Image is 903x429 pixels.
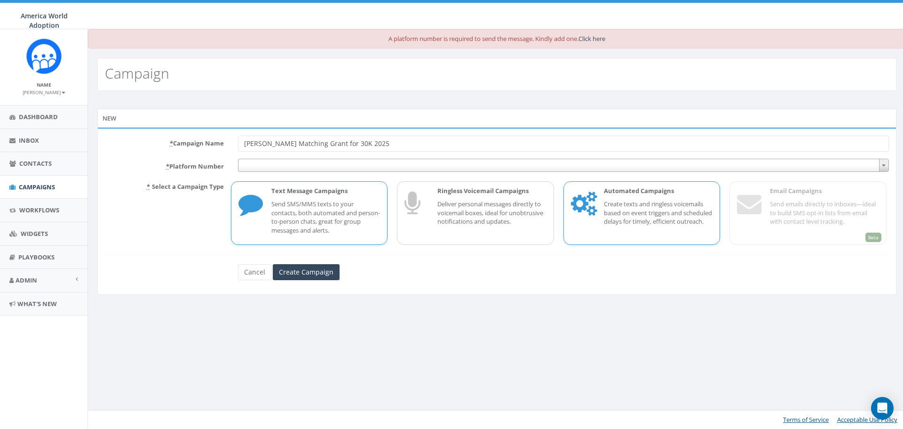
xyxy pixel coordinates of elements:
p: Create texts and ringless voicemails based on event triggers and scheduled delays for timely, eff... [604,200,713,226]
a: Acceptable Use Policy [837,415,897,424]
span: Campaigns [19,183,55,191]
span: Beta [865,233,881,242]
p: Ringless Voicemail Campaigns [437,186,547,195]
span: Select a Campaign Type [152,182,224,191]
small: [PERSON_NAME] [23,89,65,96]
img: Rally_Corp_Icon.png [26,39,62,74]
span: Playbooks [18,253,55,261]
p: Text Message Campaigns [271,186,380,195]
input: Create Campaign [273,264,340,280]
a: Cancel [238,264,271,280]
input: Enter Campaign Name [238,136,889,152]
div: New [97,109,896,128]
span: America World Adoption [21,11,68,30]
span: Inbox [19,136,39,145]
a: Terms of Service [783,415,829,424]
label: Campaign Name [98,136,231,148]
abbr: required [170,139,173,147]
span: Dashboard [19,113,58,121]
p: Deliver personal messages directly to voicemail boxes, ideal for unobtrusive notifications and up... [437,200,547,226]
p: Send SMS/MMS texts to your contacts, both automated and person-to-person chats, great for group m... [271,200,380,235]
span: Admin [16,276,37,284]
span: Widgets [21,229,48,238]
p: Automated Campaigns [604,186,713,195]
span: What's New [17,299,57,308]
span: Workflows [19,206,59,214]
span: Contacts [19,159,52,168]
small: Name [37,81,51,88]
h2: Campaign [105,65,169,81]
a: Click here [578,34,605,43]
label: Platform Number [98,159,231,171]
div: Open Intercom Messenger [871,397,894,420]
a: [PERSON_NAME] [23,88,65,96]
abbr: required [166,162,169,170]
